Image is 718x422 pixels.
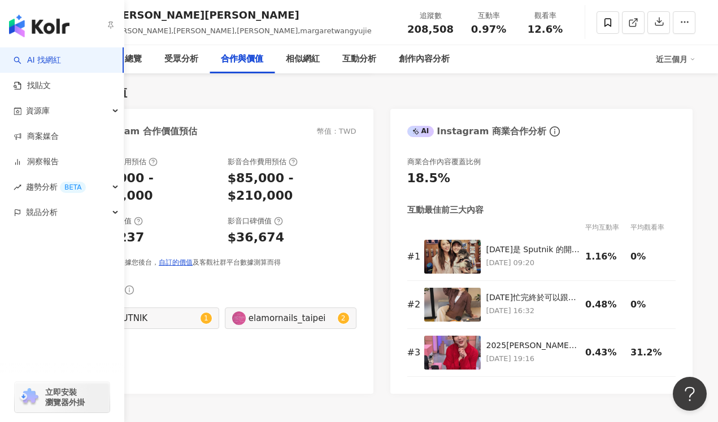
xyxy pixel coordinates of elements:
[585,346,625,359] div: 0.43%
[45,387,85,407] span: 立即安裝 瀏覽器外掛
[110,27,372,35] span: [PERSON_NAME],[PERSON_NAME],[PERSON_NAME],margaretwangyujie
[630,222,676,233] div: 平均觀看率
[486,340,580,351] div: 2025[PERSON_NAME]鞋來了🤩愛馬仕超夯二舅鞋💖 八點檔女星吵架靠這雙？💥 #不負責任花絮 #女人我最大 @margaretwangyujie
[26,200,58,225] span: 競品分析
[317,126,356,137] div: 幣值：TWD
[228,170,356,205] div: $85,000 - $210,000
[341,314,346,322] span: 2
[424,288,481,322] img: 昨天忙完終於可以跟姐妹們好好聚一下～超開心🥰 這次是去 No Coffee x San Pellegrino 的新品菜單試吃，從昨天到 9/21 都有全新的餐點，真的好吃到不行🤤✨ 8/23 &...
[424,336,481,370] img: 2025夏日美鞋來了🤩愛馬仕超夯二舅鞋💖 八點檔女星吵架靠這雙？💥 #不負責任花絮 #女人我最大 @margaretwangyujie
[486,353,580,365] p: [DATE] 19:16
[88,170,216,205] div: $80,000 - $160,000
[407,170,450,187] div: 18.5%
[407,204,484,216] div: 互動最佳前三大內容
[201,313,212,324] sup: 1
[424,240,481,274] img: 昨天是 Sputnik 的開幕日🎉 好開心可以帶著 Oreo、Snoopie 還有七辣一起來參加🐾 這個牌子是從以前 Greedy Coco 還在的時候我就很喜歡了，後來也跟老闆變得很熟，看到他...
[88,125,197,138] div: Instagram 合作價值預估
[228,216,283,226] div: 影音口碑價值
[164,52,198,66] div: 受眾分析
[407,126,434,137] div: AI
[630,298,670,311] div: 0%
[585,250,625,263] div: 1.16%
[407,10,454,21] div: 追蹤數
[524,10,567,21] div: 觀看率
[221,52,263,66] div: 合作與價值
[656,50,695,68] div: 近三個月
[342,52,376,66] div: 互動分析
[407,298,419,311] div: # 2
[467,10,510,21] div: 互動率
[123,284,136,296] span: info-circle
[14,183,21,191] span: rise
[60,182,86,193] div: BETA
[14,80,51,91] a: 找貼文
[407,346,419,359] div: # 3
[407,250,419,263] div: # 1
[111,312,198,324] div: SPUTNIK
[14,156,59,168] a: 洞察報告
[338,313,349,324] sup: 2
[486,257,580,269] p: [DATE] 09:20
[14,55,61,66] a: searchAI 找網紅
[673,377,707,411] iframe: Help Scout Beacon - Open
[15,382,110,412] a: chrome extension立即安裝 瀏覽器外掛
[548,125,562,138] span: info-circle
[125,52,142,66] div: 總覽
[228,229,284,247] div: $36,674
[486,305,580,317] p: [DATE] 16:32
[249,312,335,324] div: elamornails_taipei
[486,292,580,304] div: [DATE]忙完終於可以跟姐妹們好好聚一下～超開心🥰 這次是去 No Coffee x San Pellegrino 的新品菜單試吃，從[DATE]到 9/21 都有全新的餐點，真的好吃到不行🤤...
[585,298,625,311] div: 0.48%
[26,174,86,200] span: 趨勢分析
[9,15,69,37] img: logo
[407,23,454,35] span: 208,508
[232,311,246,325] img: KOL Avatar
[407,125,546,138] div: Instagram 商業合作分析
[486,244,580,256] div: [DATE]是 Sputnik 的開幕日🎉 好開心可以帶著 [PERSON_NAME]、[PERSON_NAME] 還有七辣一起來參加🐾 這個牌子是從以前 [PERSON_NAME] 還在的時候...
[286,52,320,66] div: 相似網紅
[471,24,506,35] span: 0.97%
[14,131,59,142] a: 商案媒合
[18,388,40,406] img: chrome extension
[528,24,563,35] span: 12.6%
[407,157,481,167] div: 商業合作內容覆蓋比例
[204,314,208,322] span: 1
[399,52,450,66] div: 創作內容分析
[159,258,193,266] a: 自訂的價值
[228,157,298,167] div: 影音合作費用預估
[26,98,50,124] span: 資源庫
[630,250,670,263] div: 0%
[585,222,630,233] div: 平均互動率
[630,346,670,359] div: 31.2%
[88,258,356,267] div: *口碑價值根據您後台， 及客觀社群平台數據測算而得
[110,8,372,22] div: [PERSON_NAME][PERSON_NAME]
